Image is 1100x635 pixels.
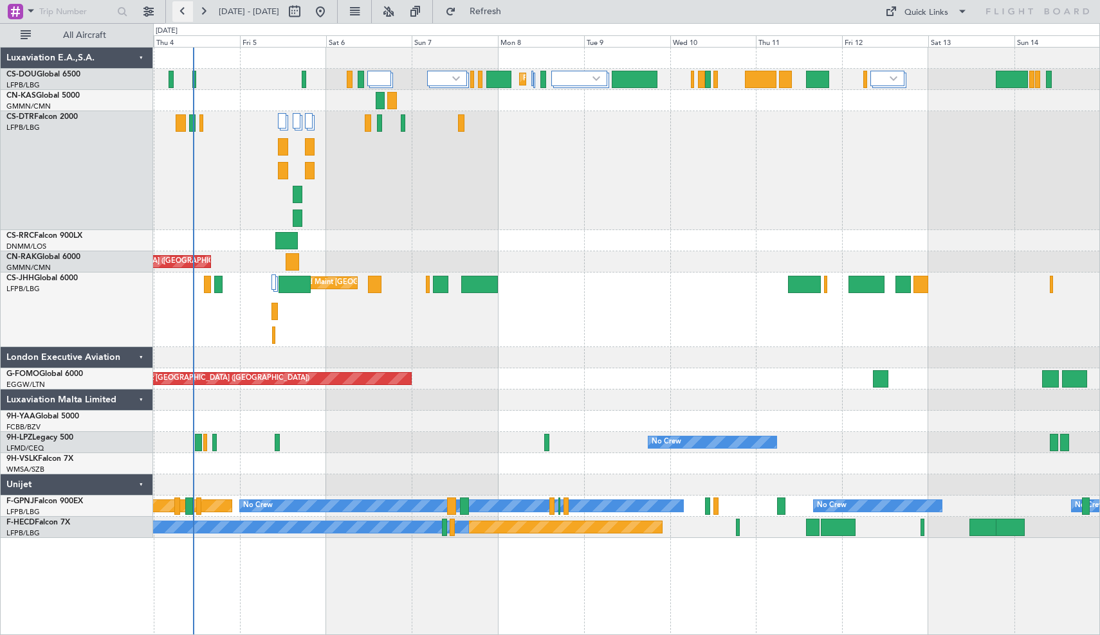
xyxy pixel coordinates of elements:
div: [DATE] [156,26,178,37]
div: Tue 9 [584,35,670,47]
a: LFPB/LBG [6,80,40,90]
a: GMMN/CMN [6,263,51,273]
a: CS-DTRFalcon 2000 [6,113,78,121]
div: Sun 7 [412,35,498,47]
span: CS-DOU [6,71,37,78]
a: LFPB/LBG [6,123,40,132]
a: 9H-YAAGlobal 5000 [6,413,79,420]
button: Refresh [439,1,517,22]
img: arrow-gray.svg [890,76,897,81]
a: G-FOMOGlobal 6000 [6,370,83,378]
span: CN-KAS [6,92,36,100]
a: CN-RAKGlobal 6000 [6,253,80,261]
div: No Crew [243,496,273,515]
div: Sat 6 [326,35,412,47]
div: Planned Maint [GEOGRAPHIC_DATA] ([GEOGRAPHIC_DATA]) [523,69,726,89]
a: LFPB/LBG [6,284,40,294]
span: 9H-VSLK [6,455,38,463]
div: Thu 4 [154,35,240,47]
span: F-HECD [6,519,35,526]
span: F-GPNJ [6,497,34,505]
span: All Aircraft [33,31,136,40]
div: Thu 11 [756,35,842,47]
a: LFPB/LBG [6,507,40,517]
img: arrow-gray.svg [452,76,460,81]
span: CS-DTR [6,113,34,121]
div: No Crew [817,496,847,515]
span: G-FOMO [6,370,39,378]
a: DNMM/LOS [6,242,46,251]
span: 9H-LPZ [6,434,32,442]
a: CN-KASGlobal 5000 [6,92,80,100]
div: Sat 13 [928,35,1014,47]
div: No Crew [652,433,681,452]
div: Wed 10 [670,35,756,47]
a: CS-JHHGlobal 6000 [6,274,78,282]
div: Planned Maint [GEOGRAPHIC_DATA] ([GEOGRAPHIC_DATA]) [107,369,309,388]
div: Fri 12 [842,35,928,47]
a: EGGW/LTN [6,380,45,389]
a: F-GPNJFalcon 900EX [6,497,83,505]
div: Fri 5 [240,35,326,47]
span: Refresh [459,7,513,16]
span: CS-JHH [6,274,34,282]
div: Mon 8 [498,35,584,47]
a: 9H-VSLKFalcon 7X [6,455,73,463]
button: Quick Links [879,1,974,22]
div: Quick Links [904,6,948,19]
img: arrow-gray.svg [592,76,600,81]
a: LFPB/LBG [6,528,40,538]
input: Trip Number [39,2,113,21]
a: FCBB/BZV [6,422,41,432]
span: CN-RAK [6,253,37,261]
a: LFMD/CEQ [6,443,44,453]
a: CS-RRCFalcon 900LX [6,232,82,240]
a: WMSA/SZB [6,465,44,474]
span: 9H-YAA [6,413,35,420]
a: F-HECDFalcon 7X [6,519,70,526]
span: [DATE] - [DATE] [219,6,279,17]
a: GMMN/CMN [6,102,51,111]
span: CS-RRC [6,232,34,240]
a: CS-DOUGlobal 6500 [6,71,80,78]
a: 9H-LPZLegacy 500 [6,434,73,442]
button: All Aircraft [14,25,140,46]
